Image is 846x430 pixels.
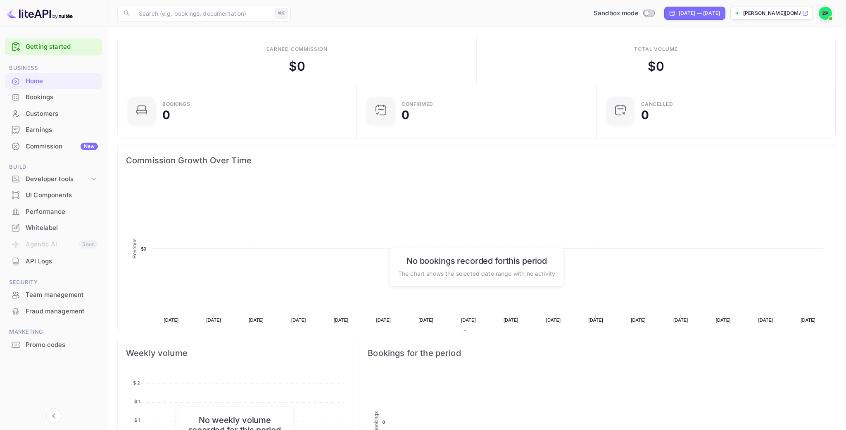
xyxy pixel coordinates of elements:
div: Performance [5,204,102,220]
div: Performance [26,207,98,217]
text: Revenue [470,330,491,336]
text: [DATE] [376,318,391,322]
text: $0 [549,241,554,246]
text: $0 [739,241,745,246]
text: [DATE] [758,318,773,322]
tspan: $ 1 [134,399,140,404]
text: 0 [469,415,471,420]
span: Business [5,64,102,73]
div: Bookings [26,93,98,102]
div: 0 [402,109,409,121]
text: 0 [442,415,444,420]
div: UI Components [5,187,102,203]
text: [DATE] [588,318,603,322]
div: UI Components [26,191,98,200]
text: $0 [485,241,490,246]
text: $0 [188,241,193,246]
div: Switch to Production mode [590,9,658,18]
a: UI Components [5,187,102,203]
text: [DATE] [249,318,264,322]
text: [DATE] [673,318,688,322]
text: $0 [251,241,257,246]
text: 0 [401,415,403,420]
text: 0 [715,415,717,420]
div: Home [5,73,102,89]
text: 0 [770,415,772,420]
div: Home [26,76,98,86]
div: Promo codes [26,340,98,350]
text: $0 [655,241,660,246]
div: Getting started [5,38,102,55]
text: [DATE] [504,318,518,322]
text: 0 [810,415,813,420]
span: Weekly volume [126,346,344,360]
div: Developer tools [26,174,90,184]
text: 0 [660,415,663,420]
div: Whitelabel [5,220,102,236]
div: Whitelabel [26,223,98,233]
text: Revenue [132,238,138,258]
text: 0 [756,415,758,420]
text: [DATE] [418,318,433,322]
text: 0 [646,415,649,420]
a: Home [5,73,102,88]
text: [DATE] [206,318,221,322]
text: 0 [523,415,526,420]
text: 0 [797,415,799,420]
text: 0 [606,415,608,420]
text: [DATE] [461,318,476,322]
button: Collapse navigation [46,408,61,423]
text: $0 [209,241,214,246]
text: [DATE] [631,318,646,322]
text: $0 [357,241,363,246]
text: [DATE] [334,318,349,322]
div: ⌘K [275,8,288,19]
text: 0 [687,415,690,420]
span: Security [5,278,102,287]
text: $0 [273,241,278,246]
text: 0 [455,415,458,420]
tspan: $ 2 [133,380,140,386]
span: Marketing [5,327,102,337]
div: Earnings [26,125,98,135]
div: Developer tools [5,172,102,186]
text: [DATE] [164,318,179,322]
div: 0 [641,109,649,121]
text: 0 [510,415,512,420]
text: $0 [166,241,172,246]
text: $0 [591,241,596,246]
text: 0 [496,415,499,420]
text: 0 [701,415,703,420]
text: 0 [783,415,786,420]
a: API Logs [5,253,102,269]
div: Total volume [634,45,678,53]
text: $0 [697,241,703,246]
text: 0 [633,415,635,420]
div: Team management [26,290,98,300]
text: $0 [315,241,320,246]
span: Bookings for the period [368,346,827,360]
img: LiteAPI logo [7,7,73,20]
text: $0 [612,241,618,246]
text: $0 [803,241,808,246]
span: Sandbox mode [594,9,639,18]
text: 0 [537,415,539,420]
div: Confirmed [402,102,433,107]
text: [DATE] [291,318,306,322]
text: $0 [633,241,639,246]
div: $ 0 [648,57,664,76]
text: 0 [592,415,594,420]
text: $0 [141,246,146,251]
div: $ 0 [289,57,305,76]
div: Customers [26,109,98,119]
tspan: $ 1 [134,417,140,423]
img: Zika Pavlovic [819,7,832,20]
a: Earnings [5,122,102,137]
div: Fraud management [5,303,102,320]
h6: No bookings recorded for this period [398,256,555,265]
text: $0 [294,241,299,246]
a: Whitelabel [5,220,102,235]
div: [DATE] — [DATE] [679,10,720,17]
input: Search (e.g. bookings, documentation) [134,5,272,21]
text: $0 [421,241,426,246]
